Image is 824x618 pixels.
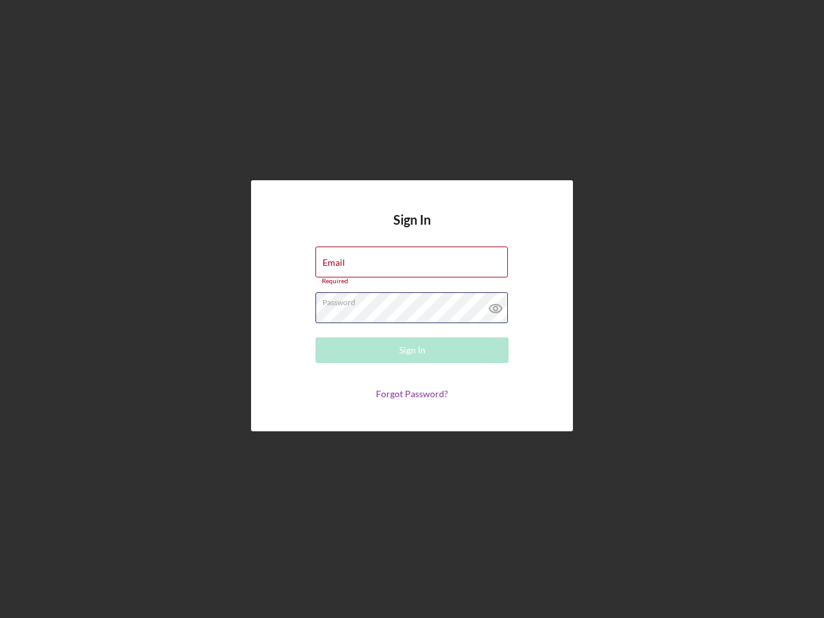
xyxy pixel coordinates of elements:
div: Required [315,277,509,285]
label: Email [323,257,345,268]
a: Forgot Password? [376,388,448,399]
button: Sign In [315,337,509,363]
div: Sign In [399,337,426,363]
label: Password [323,293,508,307]
h4: Sign In [393,212,431,247]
